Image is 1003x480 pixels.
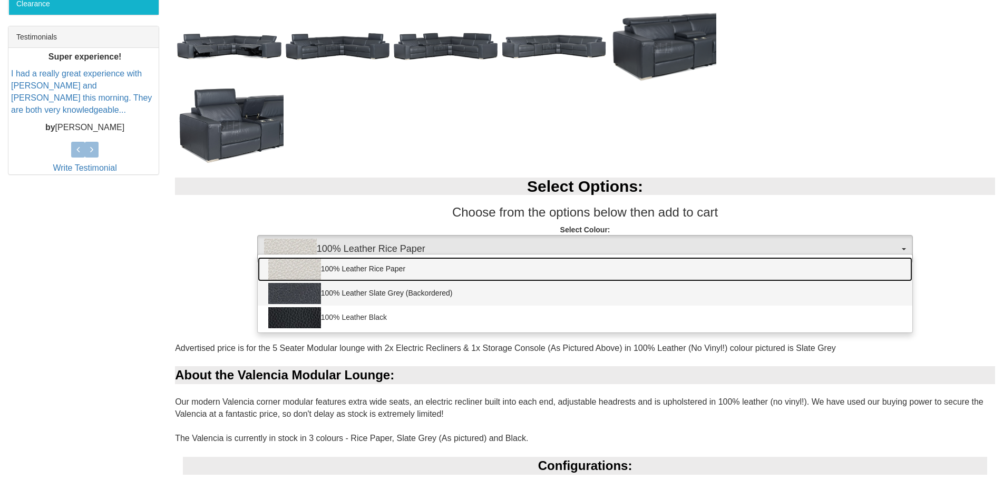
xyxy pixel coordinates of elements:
[53,163,116,172] a: Write Testimonial
[258,281,913,306] a: 100% Leather Slate Grey (Backordered)
[264,239,900,260] span: 100% Leather Rice Paper
[268,307,321,328] img: 100% Leather Black
[257,235,913,263] button: 100% Leather Rice Paper100% Leather Rice Paper
[175,366,995,384] div: About the Valencia Modular Lounge:
[264,239,317,260] img: 100% Leather Rice Paper
[258,306,913,330] a: 100% Leather Black
[268,259,321,280] img: 100% Leather Rice Paper
[560,226,610,234] strong: Select Colour:
[258,257,913,281] a: 100% Leather Rice Paper
[11,122,159,134] p: [PERSON_NAME]
[45,123,55,132] b: by
[175,205,995,219] h3: Choose from the options below then add to cart
[527,178,643,195] b: Select Options:
[268,283,321,304] img: 100% Leather Slate Grey (Backordered)
[183,457,987,475] div: Configurations:
[11,70,152,115] a: I had a really great experience with [PERSON_NAME] and [PERSON_NAME] this morning. They are both ...
[8,26,159,48] div: Testimonials
[48,52,122,61] b: Super experience!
